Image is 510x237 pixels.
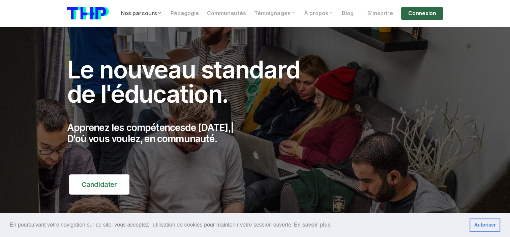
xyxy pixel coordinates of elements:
[203,7,250,20] a: Communautés
[300,7,337,20] a: À propos
[67,122,315,145] p: Apprenez les compétences D'où vous voulez, en communauté.
[167,7,203,20] a: Pédagogie
[250,7,300,20] a: Témoignages
[67,58,315,106] h1: Le nouveau standard de l'éducation.
[69,174,129,195] a: Candidater
[67,7,109,20] img: logo
[117,7,167,20] a: Nos parcours
[401,7,443,20] a: Connexion
[231,122,234,133] span: |
[470,218,500,232] a: dismiss cookie message
[293,220,332,230] a: learn more about cookies
[337,7,357,20] a: Blog
[10,220,464,230] span: En poursuivant votre navigation sur ce site, vous acceptez l’utilisation de cookies pour mainteni...
[363,7,397,20] a: S'inscrire
[185,122,231,133] span: de [DATE],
